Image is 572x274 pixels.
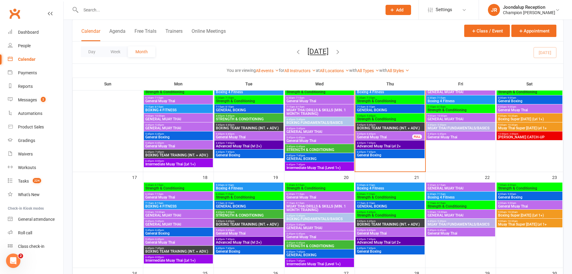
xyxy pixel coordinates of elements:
input: Search... [79,6,378,14]
span: Strength & Conditioning [286,90,353,94]
span: MUAY THAI DRILLS & SKILLS (MIN. 1 MONTH TRAINING) [286,108,353,115]
span: GENERAL BOXING [216,205,282,208]
span: - 7:15am [224,97,234,99]
span: 8:00am [498,97,561,99]
th: Sun [73,78,143,90]
span: - 5:30pm [436,124,446,126]
span: - 6:45pm [154,229,164,232]
strong: with [349,68,357,73]
span: 6:30am [216,193,282,195]
span: General Muay Thai [145,99,212,103]
span: General Muay Thai [427,135,494,139]
a: Clubworx [7,6,22,21]
span: - 10:30am [507,115,518,117]
a: Messages 2 [8,93,63,107]
span: 7:15am [145,202,212,205]
a: What's New [8,188,63,202]
a: Product Sales [8,120,63,134]
span: - 6:45pm [366,220,376,223]
span: 5:45pm [145,229,212,232]
a: All Instructors [284,68,316,73]
span: MUAY THAI FUNDAMENTALS/BASICS [427,223,494,226]
span: 7:15am [216,106,282,108]
span: 5:45pm [216,124,282,126]
span: Strength & Conditioning [286,186,353,190]
div: Joondalup Reception [503,5,555,10]
div: Payments [18,70,37,75]
span: - 5:30pm [436,220,446,223]
span: Strength & Conditioning [357,195,423,199]
span: 6:45pm [286,163,353,166]
span: - 6:15am [365,184,375,186]
div: Calendar [18,57,35,62]
a: Waivers [8,147,63,161]
span: - 6:45pm [225,133,235,135]
span: - 5:45pm [366,115,376,117]
span: - 7:15am [295,97,304,99]
span: - 9:00am [507,202,516,205]
span: 4:45pm [286,223,353,226]
th: Wed [284,78,355,90]
span: BOXING TEAM TRAINING (INT. + ADV.) [216,223,282,226]
span: - 5:45pm [295,118,305,121]
span: Boxing 4 Fitness [427,99,494,103]
a: Workouts [8,161,63,174]
span: Strength & Conditioning [427,205,494,208]
span: MUAY THAI DRILLS & SKILLS (MIN. 1 MONTH TRAINING) [286,205,353,212]
span: - 7:45pm [295,154,305,157]
span: Boxing Super [DATE] (Lvl 1+) [498,117,561,121]
span: 7:00am [498,184,561,186]
span: Intermediate Muay Thai (Level 1+) [286,166,353,170]
span: BOXING 4 FITNESS [145,108,212,112]
span: 7:15am [427,202,494,205]
span: - 7:15am [365,193,375,195]
span: 9:00am [427,115,494,117]
span: - 8:15am [154,202,163,205]
span: GENERAL MUAY THAI [145,126,212,130]
span: 9:00am [498,211,561,214]
span: - 6:15am [436,184,446,186]
span: 9:00am [427,211,494,214]
span: 5:45pm [216,133,282,135]
span: 5:45pm [427,133,494,135]
span: 4:45pm [357,211,423,214]
span: 5:45pm [286,145,353,148]
span: 7:15am [216,202,282,205]
span: Strength & Conditioning [216,99,282,103]
span: General Muay Thai [286,195,353,199]
span: Boxing 4 Fitness [216,90,282,94]
span: 7:15am [145,106,212,108]
span: GENERAL MUAY THAI [427,117,494,121]
span: - 6:45pm [436,133,446,135]
span: Boxing 4 Fitness [357,186,423,190]
span: General Boxing [216,153,282,157]
span: General Boxing [498,195,561,199]
span: MUAY THAI FUNDAMENTALS/BASICS [427,126,494,130]
span: 7:15am [357,106,423,108]
span: 5:45pm [145,142,212,144]
span: General Muay Thai [357,135,413,139]
span: 9:00am [498,220,561,223]
span: STRENGTH & CONDITIONING [216,117,282,121]
span: - 8:15am [224,202,234,205]
div: Messages [18,97,37,102]
div: 21 [414,172,425,182]
span: General Muay Thai [498,205,561,208]
iframe: Intercom live chat [6,254,20,268]
span: - 7:45pm [295,163,305,166]
span: 6:45pm [145,160,212,162]
span: - 7:15am [365,97,375,99]
span: 7:15am [427,106,494,108]
span: 7:15am [286,106,353,108]
span: 5:45pm [286,136,353,139]
span: - 7:45pm [366,142,376,144]
span: Advanced Muay Thai (lvl 2+) [216,144,282,148]
span: 5:30am [427,184,494,186]
th: Mon [143,78,214,90]
div: Gradings [18,138,35,143]
span: - 8:15am [365,202,375,205]
span: 9:00am [145,115,212,117]
div: What's New [18,192,40,197]
span: - 10:00am [154,115,165,117]
span: - 8:15am [295,106,304,108]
